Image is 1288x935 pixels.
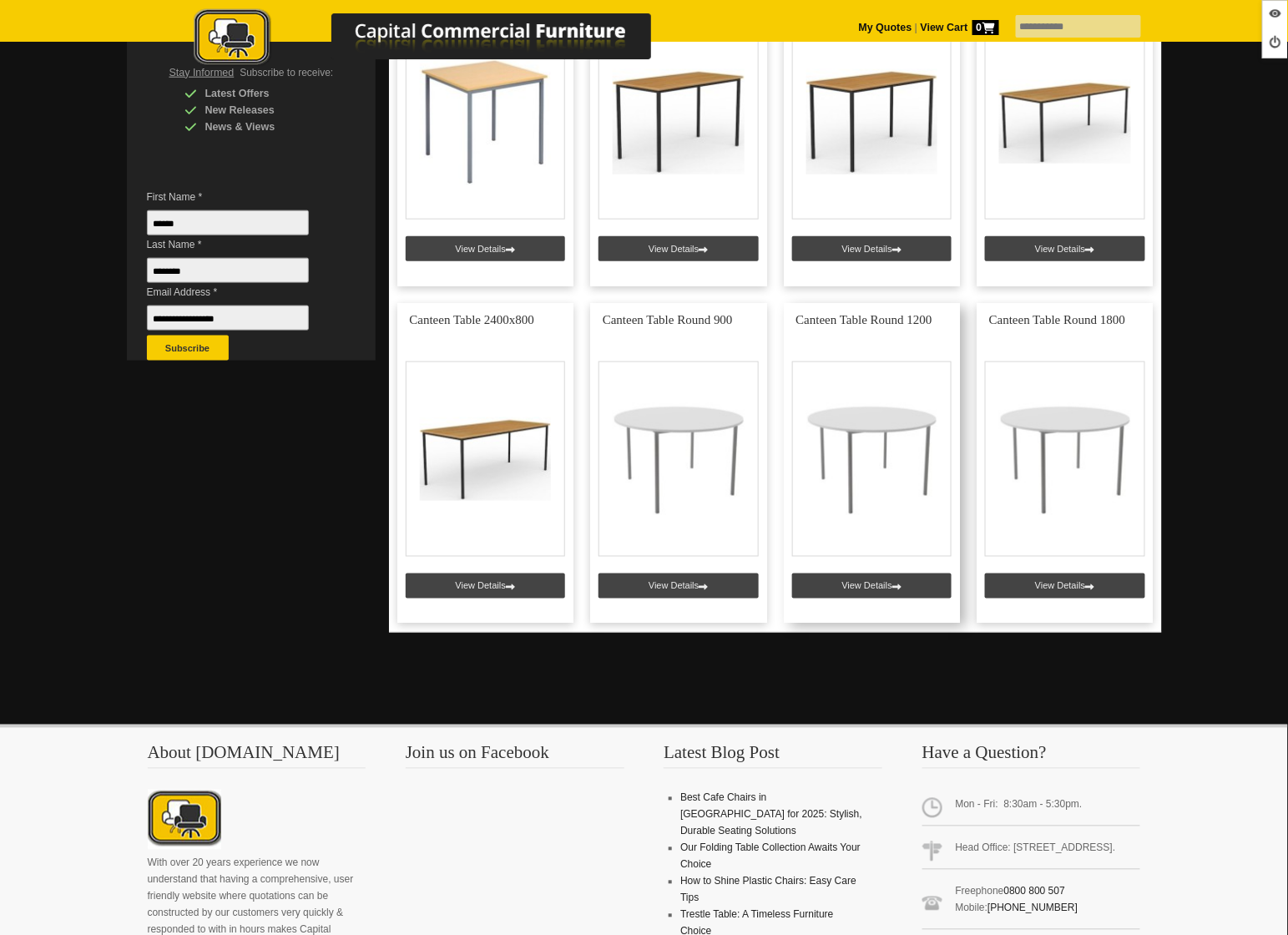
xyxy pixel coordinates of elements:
[1004,886,1065,897] a: 0800 800 507
[184,102,343,119] div: New Releases
[148,8,732,74] a: Capital Commercial Furniture Logo
[147,236,334,253] span: Last Name *
[972,20,999,35] span: 0
[147,284,334,301] span: Email Address *
[922,745,1141,769] h3: Have a Question?
[922,833,1141,870] span: Head Office: [STREET_ADDRESS].
[148,8,732,69] img: Capital Commercial Furniture Logo
[147,306,309,331] input: Email Address *
[184,85,343,102] div: Latest Offers
[147,336,229,361] button: Subscribe
[147,210,309,235] input: First Name *
[680,842,861,871] a: Our Folding Table Collection Awaits Your Choice
[184,119,343,135] div: News & Views
[922,877,1141,930] span: Freephone Mobile:
[921,22,999,33] strong: View Cart
[148,790,221,850] img: About CCFNZ Logo
[680,876,856,904] a: How to Shine Plastic Chairs: Easy Care Tips
[680,792,862,837] a: Best Cafe Chairs in [GEOGRAPHIC_DATA] for 2025: Stylish, Durable Seating Solutions
[917,22,998,33] a: View Cart0
[147,258,309,283] input: Last Name *
[147,189,334,205] span: First Name *
[859,22,912,33] a: My Quotes
[987,902,1078,914] a: [PHONE_NUMBER]
[664,745,882,769] h3: Latest Blog Post
[922,790,1141,826] span: Mon - Fri: 8:30am - 5:30pm.
[148,745,366,769] h3: About [DOMAIN_NAME]
[406,745,624,769] h3: Join us on Facebook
